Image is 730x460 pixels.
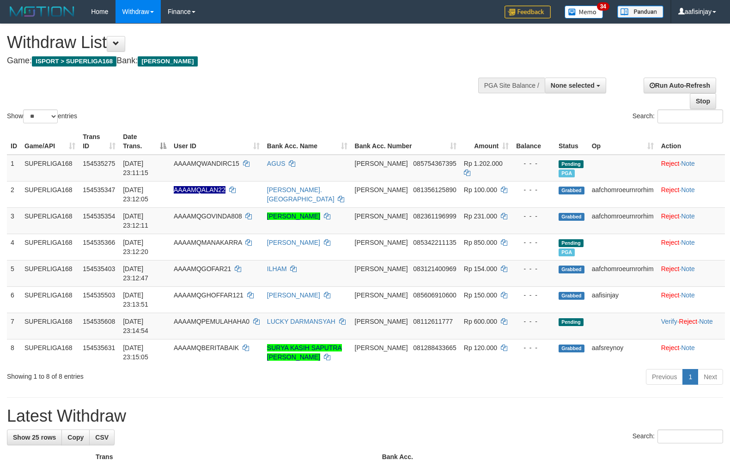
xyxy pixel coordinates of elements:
[565,6,603,18] img: Button%20Memo.svg
[413,291,456,299] span: Copy 085606910600 to clipboard
[355,291,408,299] span: [PERSON_NAME]
[267,239,320,246] a: [PERSON_NAME]
[263,128,351,155] th: Bank Acc. Name: activate to sort column ascending
[681,291,695,299] a: Note
[67,434,84,441] span: Copy
[657,207,725,234] td: ·
[7,181,21,207] td: 2
[588,260,657,286] td: aafchomroeurnrorhim
[355,265,408,272] span: [PERSON_NAME]
[661,344,680,351] a: Reject
[559,292,584,300] span: Grabbed
[681,265,695,272] a: Note
[657,430,723,443] input: Search:
[21,313,79,339] td: SUPERLIGA168
[267,291,320,299] a: [PERSON_NAME]
[555,128,588,155] th: Status
[698,369,723,385] a: Next
[681,344,695,351] a: Note
[633,430,723,443] label: Search:
[21,234,79,260] td: SUPERLIGA168
[7,339,21,365] td: 8
[7,430,62,445] a: Show 25 rows
[13,434,56,441] span: Show 25 rows
[657,260,725,286] td: ·
[413,160,456,167] span: Copy 085754367395 to clipboard
[657,234,725,260] td: ·
[690,93,716,109] a: Stop
[7,56,477,66] h4: Game: Bank:
[21,128,79,155] th: Game/API: activate to sort column ascending
[464,212,497,220] span: Rp 231.000
[661,212,680,220] a: Reject
[516,291,551,300] div: - - -
[83,160,115,167] span: 154535275
[413,186,456,194] span: Copy 081356125890 to clipboard
[588,339,657,365] td: aafsreynoy
[661,291,680,299] a: Reject
[267,160,286,167] a: AGUS
[559,213,584,221] span: Grabbed
[559,248,575,256] span: Marked by aafsengchandara
[267,344,342,361] a: SURYA KASIH SAPUTRA [PERSON_NAME]
[355,186,408,194] span: [PERSON_NAME]
[21,155,79,182] td: SUPERLIGA168
[633,109,723,123] label: Search:
[83,186,115,194] span: 154535347
[123,212,148,229] span: [DATE] 23:12:11
[657,313,725,339] td: · ·
[516,238,551,247] div: - - -
[83,344,115,351] span: 154535631
[413,212,456,220] span: Copy 082361196999 to clipboard
[123,239,148,255] span: [DATE] 23:12:20
[505,6,551,18] img: Feedback.jpg
[7,155,21,182] td: 1
[267,212,320,220] a: [PERSON_NAME]
[699,318,713,325] a: Note
[123,318,148,334] span: [DATE] 23:14:54
[7,109,77,123] label: Show entries
[661,160,680,167] a: Reject
[7,33,477,52] h1: Withdraw List
[23,109,58,123] select: Showentries
[644,78,716,93] a: Run Auto-Refresh
[119,128,170,155] th: Date Trans.: activate to sort column descending
[7,128,21,155] th: ID
[657,181,725,207] td: ·
[123,291,148,308] span: [DATE] 23:13:51
[21,286,79,313] td: SUPERLIGA168
[588,128,657,155] th: Op: activate to sort column ascending
[516,159,551,168] div: - - -
[413,265,456,272] span: Copy 083121400969 to clipboard
[174,212,242,220] span: AAAAMQGOVINDA808
[464,344,497,351] span: Rp 120.000
[95,434,109,441] span: CSV
[681,160,695,167] a: Note
[516,343,551,352] div: - - -
[355,344,408,351] span: [PERSON_NAME]
[174,186,225,194] span: Nama rekening ada tanda titik/strip, harap diedit
[21,181,79,207] td: SUPERLIGA168
[681,212,695,220] a: Note
[682,369,698,385] a: 1
[681,239,695,246] a: Note
[7,368,297,381] div: Showing 1 to 8 of 8 entries
[657,286,725,313] td: ·
[559,345,584,352] span: Grabbed
[7,260,21,286] td: 5
[83,291,115,299] span: 154535503
[464,291,497,299] span: Rp 150.000
[588,181,657,207] td: aafchomroeurnrorhim
[83,265,115,272] span: 154535403
[460,128,512,155] th: Amount: activate to sort column ascending
[657,339,725,365] td: ·
[545,78,606,93] button: None selected
[559,187,584,194] span: Grabbed
[551,82,595,89] span: None selected
[21,339,79,365] td: SUPERLIGA168
[83,239,115,246] span: 154535366
[657,109,723,123] input: Search:
[661,239,680,246] a: Reject
[79,128,119,155] th: Trans ID: activate to sort column ascending
[661,265,680,272] a: Reject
